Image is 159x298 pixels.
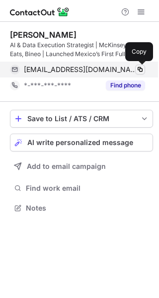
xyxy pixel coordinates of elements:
span: AI write personalized message [27,139,133,147]
button: AI write personalized message [10,134,153,151]
button: Notes [10,201,153,215]
span: [EMAIL_ADDRESS][DOMAIN_NAME] [24,65,138,74]
button: Reveal Button [106,80,145,90]
div: AI & Data Execution Strategist | McKinsey, Uber Eats, Bineo | Launched Mexico’s First Fully Licen... [10,41,153,59]
button: Add to email campaign [10,157,153,175]
span: Add to email campaign [27,162,106,170]
span: Notes [26,204,149,213]
div: Save to List / ATS / CRM [27,115,136,123]
button: save-profile-one-click [10,110,153,128]
span: Find work email [26,184,149,193]
button: Find work email [10,181,153,195]
img: ContactOut v5.3.10 [10,6,70,18]
div: [PERSON_NAME] [10,30,77,40]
